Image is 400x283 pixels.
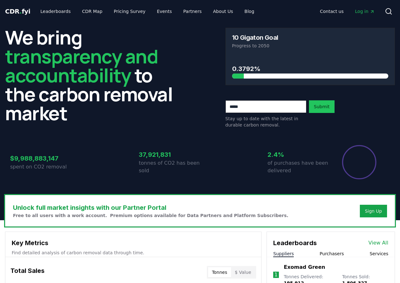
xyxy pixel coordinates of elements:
a: Pricing Survey [109,6,151,17]
p: Stay up to date with the latest in durable carbon removal. [225,115,306,128]
a: About Us [208,6,238,17]
nav: Main [35,6,259,17]
button: $ Value [231,267,255,277]
span: CDR fyi [5,8,30,15]
a: Exomad Green [284,263,325,271]
a: View All [368,239,388,247]
p: of purchases have been delivered [268,159,329,174]
button: Submit [309,100,335,113]
nav: Main [315,6,380,17]
p: Progress to 2050 [232,43,389,49]
h2: We bring to the carbon removal market [5,28,175,122]
button: Suppliers [273,251,294,257]
span: transparency and accountability [5,43,158,88]
h3: Total Sales [10,266,45,279]
button: Tonnes [208,267,231,277]
button: Services [370,251,388,257]
span: . [20,8,22,15]
a: Events [152,6,177,17]
button: Sign Up [360,205,387,217]
h3: 2.4% [268,150,329,159]
button: Purchasers [320,251,344,257]
h3: 10 Gigaton Goal [232,34,278,41]
a: CDR.fyi [5,7,30,16]
a: Partners [178,6,207,17]
h3: Unlock full market insights with our Partner Portal [13,203,288,212]
a: Blog [239,6,259,17]
a: Leaderboards [35,6,76,17]
a: CDR Map [77,6,108,17]
div: Percentage of sales delivered [342,144,377,180]
a: Log in [350,6,380,17]
span: Log in [355,8,375,15]
a: Contact us [315,6,349,17]
h3: Leaderboards [273,238,317,248]
p: Find detailed analysis of carbon removal data through time. [12,250,255,256]
p: Free to all users with a work account. Premium options available for Data Partners and Platform S... [13,212,288,219]
a: Sign Up [365,208,382,214]
h3: $9,988,883,147 [10,154,71,163]
p: 1 [274,271,278,279]
p: spent on CO2 removal [10,163,71,171]
h3: 37,921,831 [139,150,200,159]
h3: 0.3792% [232,64,389,74]
p: tonnes of CO2 has been sold [139,159,200,174]
h3: Key Metrics [12,238,255,248]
